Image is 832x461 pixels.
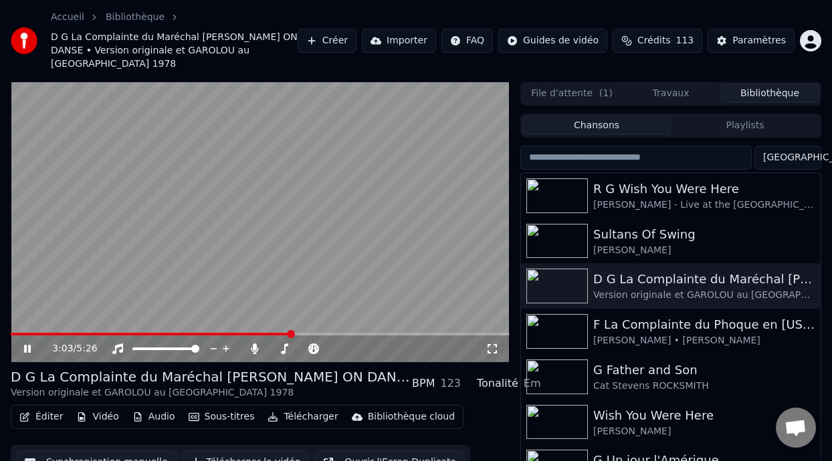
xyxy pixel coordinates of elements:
div: / [52,342,84,355]
span: D G La Complainte du Maréchal [PERSON_NAME] ON DANSE • Version originale et GAROLOU au [GEOGRAPHI... [51,31,298,71]
div: Version originale et GAROLOU au [GEOGRAPHIC_DATA] 1978 [593,289,815,302]
div: Paramètres [732,34,786,47]
a: Bibliothèque [106,11,165,24]
span: Crédits [637,34,670,47]
button: Playlists [671,116,819,135]
span: ( 1 ) [599,87,613,100]
button: Audio [127,408,181,426]
img: youka [11,27,37,54]
button: Éditer [14,408,68,426]
div: D G La Complainte du Maréchal [PERSON_NAME] ON DANSE [11,367,412,386]
button: Paramètres [708,29,795,53]
button: Chansons [522,116,671,135]
button: Crédits113 [613,29,702,53]
div: Cat Stevens ROCKSMITH [593,379,815,393]
div: Tonalité [477,375,518,392]
div: [PERSON_NAME] [593,425,815,438]
span: 5:26 [76,342,97,355]
button: Créer [298,29,356,53]
span: 3:03 [52,342,73,355]
div: [PERSON_NAME] [593,244,815,257]
button: Guides de vidéo [498,29,607,53]
div: G Father and Son [593,361,815,379]
button: File d'attente [522,84,621,103]
span: 113 [675,34,694,47]
div: 123 [440,375,461,392]
button: Travaux [621,84,720,103]
div: [PERSON_NAME] • [PERSON_NAME] [593,334,815,347]
div: D G La Complainte du Maréchal [PERSON_NAME] ON DANSE [593,270,815,289]
div: [PERSON_NAME] - Live at the [GEOGRAPHIC_DATA] 2025 [593,198,815,212]
a: Accueil [51,11,84,24]
button: Vidéo [71,408,124,426]
div: Ouvrir le chat [776,408,816,448]
button: Bibliothèque [720,84,819,103]
div: Bibliothèque cloud [368,410,455,424]
button: Sous-titres [183,408,260,426]
div: BPM [412,375,435,392]
div: Version originale et GAROLOU au [GEOGRAPHIC_DATA] 1978 [11,386,412,400]
button: Importer [362,29,436,53]
button: Télécharger [262,408,343,426]
nav: breadcrumb [51,11,298,71]
div: R G Wish You Were Here [593,180,815,198]
div: Sultans Of Swing [593,225,815,244]
div: F La Complainte du Phoque en [US_STATE] [593,315,815,334]
div: Wish You Were Here [593,406,815,425]
button: FAQ [441,29,493,53]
